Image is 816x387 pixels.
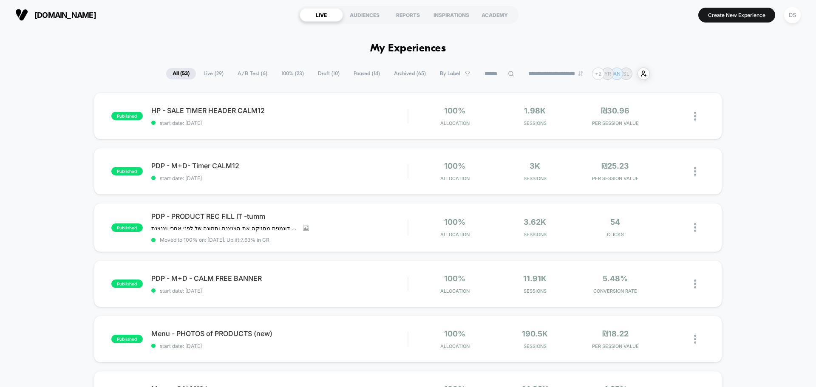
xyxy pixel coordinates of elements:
[440,232,470,237] span: Allocation
[444,161,465,170] span: 100%
[577,288,653,294] span: CONVERSION RATE
[578,71,583,76] img: end
[34,11,96,20] span: [DOMAIN_NAME]
[694,223,696,232] img: close
[497,175,573,181] span: Sessions
[343,8,386,22] div: AUDIENCES
[694,335,696,344] img: close
[497,288,573,294] span: Sessions
[388,68,432,79] span: Archived ( 65 )
[275,68,310,79] span: 100% ( 23 )
[160,237,269,243] span: Moved to 100% on: [DATE] . Uplift: 7.63% in CR
[386,8,430,22] div: REPORTS
[602,329,629,338] span: ₪18.22
[151,343,408,349] span: start date: [DATE]
[440,120,470,126] span: Allocation
[440,288,470,294] span: Allocation
[430,8,473,22] div: INSPIRATIONS
[497,343,573,349] span: Sessions
[151,329,408,338] span: Menu - PHOTOS of PRODUCTS (new)
[370,42,446,55] h1: My Experiences
[694,112,696,121] img: close
[440,175,470,181] span: Allocation
[151,274,408,282] span: PDP - M+D - CALM FREE BANNER
[694,167,696,176] img: close
[577,120,653,126] span: PER SESSION VALUE
[782,6,803,24] button: DS
[497,120,573,126] span: Sessions
[440,343,470,349] span: Allocation
[151,161,408,170] span: PDP - M+D- Timer CALM12
[151,175,408,181] span: start date: [DATE]
[444,106,465,115] span: 100%
[300,8,343,22] div: LIVE
[13,8,99,22] button: [DOMAIN_NAME]
[604,71,611,77] p: YR
[577,175,653,181] span: PER SESSION VALUE
[151,212,408,220] span: PDP - PRODUCT REC FILL IT -tumm
[530,161,540,170] span: 3k
[151,225,297,232] span: מתחת לסקשן הוספה לסל תמונה עם דוגמנית מחזיקה את הצנצנת ותמונה של לפני אחרי וצנצנת
[524,106,546,115] span: 1.98k
[444,329,465,338] span: 100%
[231,68,274,79] span: A/B Test ( 6 )
[694,280,696,288] img: close
[444,274,465,283] span: 100%
[592,68,604,80] div: + 2
[784,7,801,23] div: DS
[601,161,629,170] span: ₪25.23
[111,335,143,343] span: published
[613,71,620,77] p: AN
[111,167,143,175] span: published
[166,68,196,79] span: All ( 53 )
[440,71,460,77] span: By Label
[497,232,573,237] span: Sessions
[151,120,408,126] span: start date: [DATE]
[524,218,546,226] span: 3.62k
[111,223,143,232] span: published
[698,8,775,23] button: Create New Experience
[197,68,230,79] span: Live ( 29 )
[523,274,547,283] span: 11.91k
[577,343,653,349] span: PER SESSION VALUE
[473,8,516,22] div: ACADEMY
[15,8,28,21] img: Visually logo
[111,280,143,288] span: published
[444,218,465,226] span: 100%
[623,71,629,77] p: SL
[577,232,653,237] span: CLICKS
[151,106,408,115] span: HP - SALE TIMER HEADER CALM12
[610,218,620,226] span: 54
[601,106,629,115] span: ₪30.96
[111,112,143,120] span: published
[347,68,386,79] span: Paused ( 14 )
[151,288,408,294] span: start date: [DATE]
[312,68,346,79] span: Draft ( 10 )
[522,329,548,338] span: 190.5k
[603,274,628,283] span: 5.48%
